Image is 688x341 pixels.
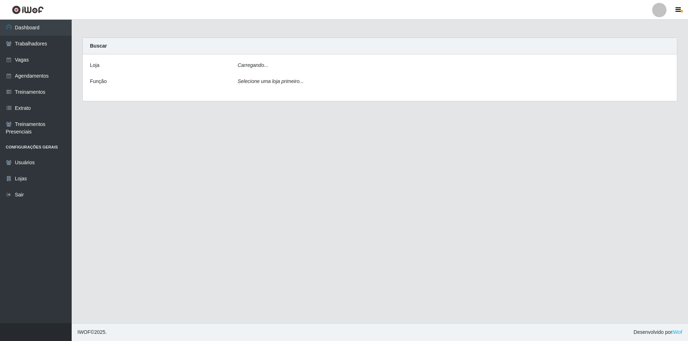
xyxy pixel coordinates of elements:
[90,78,107,85] label: Função
[90,43,107,49] strong: Buscar
[634,328,682,336] span: Desenvolvido por
[238,62,268,68] i: Carregando...
[12,5,44,14] img: CoreUI Logo
[77,329,91,335] span: IWOF
[238,78,304,84] i: Selecione uma loja primeiro...
[90,62,99,69] label: Loja
[77,328,107,336] span: © 2025 .
[672,329,682,335] a: iWof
